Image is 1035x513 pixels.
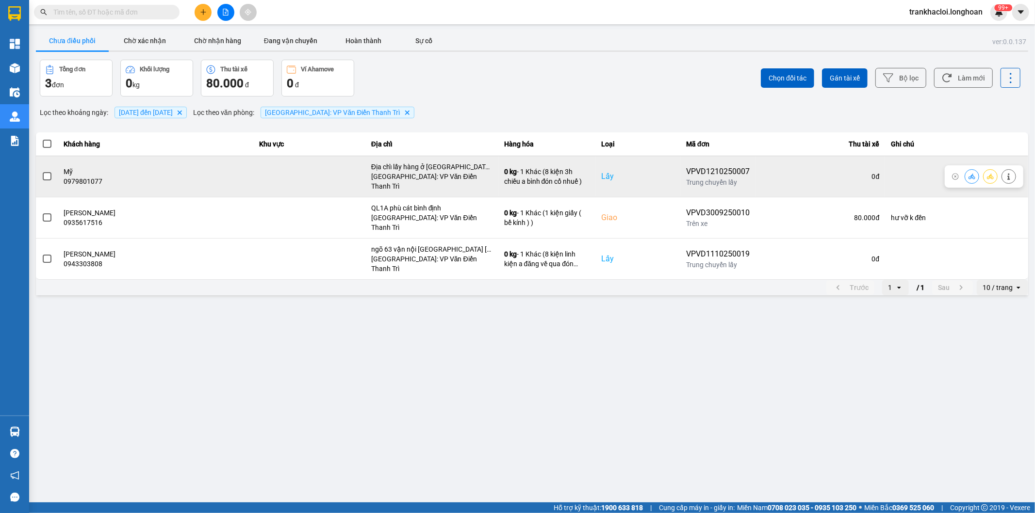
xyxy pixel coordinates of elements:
[761,213,879,223] div: 80.000 đ
[365,132,498,156] th: Địa chỉ
[595,132,680,156] th: Loại
[64,208,248,218] div: [PERSON_NAME]
[761,172,879,181] div: 0 đ
[1015,284,1022,291] svg: open
[206,77,244,90] span: 80.000
[875,68,926,88] button: Bộ lọc
[119,109,173,116] span: 11/10/2025 đến 12/10/2025
[498,132,595,156] th: Hàng hóa
[895,284,903,291] svg: open
[761,138,879,150] div: Thu tài xế
[64,167,248,176] div: Mỹ
[10,471,19,480] span: notification
[601,171,674,182] div: Lấy
[45,77,52,90] span: 3
[36,31,109,50] button: Chưa điều phối
[126,77,132,90] span: 0
[686,166,750,177] div: VPVD1210250007
[822,68,868,88] button: Gán tài xế
[109,31,181,50] button: Chờ xác nhận
[504,167,590,186] div: - 1 Khác (8 kiện 3h chiều a bình đón cổ nhuế )
[287,77,294,90] span: 0
[8,6,21,21] img: logo-vxr
[64,249,248,259] div: [PERSON_NAME]
[932,280,973,295] button: next page. current page 1 / 1
[888,283,892,292] div: 1
[601,212,674,224] div: Giao
[504,249,590,269] div: - 1 Khác (8 kiện linh kiện a đăng về qua đón đông anh )
[126,76,188,91] div: kg
[301,66,334,73] div: Ví Ahamove
[40,107,108,118] span: Lọc theo khoảng ngày :
[10,63,20,73] img: warehouse-icon
[261,107,414,118] span: Hà Nội: VP Văn Điển Thanh Trì, close by backspace
[200,9,207,16] span: plus
[220,66,247,73] div: Thu tài xế
[737,502,856,513] span: Miền Nam
[761,68,814,88] button: Chọn đối tác
[10,493,19,502] span: message
[10,112,20,122] img: warehouse-icon
[287,76,349,91] div: đ
[686,219,750,228] div: Trên xe
[994,4,1012,11] sup: 748
[601,253,674,265] div: Lấy
[404,110,410,115] svg: Delete
[120,60,193,96] button: Khối lượng0kg
[981,504,988,511] span: copyright
[400,31,448,50] button: Sự cố
[371,213,493,232] div: [GEOGRAPHIC_DATA]: VP Văn Điển Thanh Trì
[371,203,493,213] div: QL1A phù cát bình định
[253,132,365,156] th: Khu vực
[265,109,400,116] span: Hà Nội: VP Văn Điển Thanh Trì
[371,244,493,254] div: ngõ 63 vận nội [GEOGRAPHIC_DATA] [GEOGRAPHIC_DATA]
[680,132,756,156] th: Mã đơn
[859,506,862,510] span: ⚪️
[864,502,934,513] span: Miền Bắc
[1012,4,1029,21] button: caret-down
[10,87,20,97] img: warehouse-icon
[504,209,517,217] span: 0 kg
[40,9,47,16] span: search
[941,502,943,513] span: |
[58,132,254,156] th: Khách hàng
[902,6,990,18] span: trankhacloi.longhoan
[1014,283,1015,292] input: Selected 10 / trang.
[327,31,400,50] button: Hoàn thành
[140,66,169,73] div: Khối lượng
[195,4,212,21] button: plus
[768,504,856,512] strong: 0708 023 035 - 0935 103 250
[371,254,493,273] div: [GEOGRAPHIC_DATA]: VP Văn Điển Thanh Trì
[554,502,643,513] span: Hỗ trợ kỹ thuật:
[10,136,20,146] img: solution-icon
[826,280,874,295] button: previous page. current page 1 / 1
[934,68,993,88] button: Làm mới
[686,248,750,260] div: VPVD1110250019
[177,110,182,115] svg: Delete
[181,31,254,50] button: Chờ nhận hàng
[686,260,750,270] div: Trung chuyển lấy
[371,162,493,172] div: Địa chỉ lấy hàng ở [GEOGRAPHIC_DATA]: Tòa A4, [GEOGRAPHIC_DATA], 232 [PERSON_NAME], [GEOGRAPHIC_D...
[245,9,251,16] span: aim
[281,60,354,96] button: Ví Ahamove0 đ
[45,76,107,91] div: đơn
[254,31,327,50] button: Đang vận chuyển
[217,4,234,21] button: file-add
[983,283,1013,292] div: 10 / trang
[892,504,934,512] strong: 0369 525 060
[193,107,254,118] span: Lọc theo văn phòng :
[115,107,187,118] span: 11/10/2025 đến 12/10/2025, close by backspace
[504,250,517,258] span: 0 kg
[686,207,750,219] div: VPVD3009250010
[686,177,750,187] div: Trung chuyển lấy
[64,259,248,269] div: 0943303808
[650,502,652,513] span: |
[59,66,85,73] div: Tổng đơn
[10,39,20,49] img: dashboard-icon
[64,176,248,186] div: 0979801077
[917,282,924,293] span: / 1
[222,9,229,16] span: file-add
[504,168,517,176] span: 0 kg
[206,76,268,91] div: đ
[769,73,806,83] span: Chọn đối tác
